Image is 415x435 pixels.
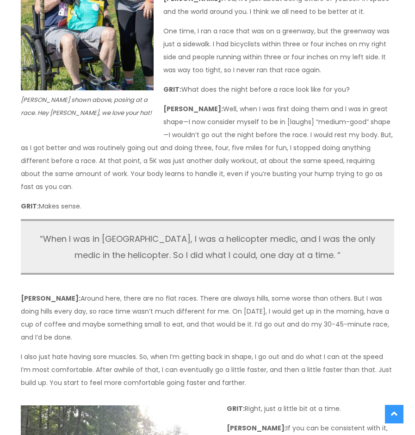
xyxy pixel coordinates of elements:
[21,95,152,117] em: [PERSON_NAME] shown above, posing at a race. Hey [PERSON_NAME], we love your hat!
[21,25,394,76] p: One time, I ran a race that was on a greenway, but the greenway was just a sidewalk. I had bicycl...
[21,102,394,193] p: Well, when I was first doing them and I was in great shape—I now consider myself to be in [laughs...
[31,231,384,263] p: “When I was in [GEOGRAPHIC_DATA], I was a helicopter medic, and I was the only medic in the helic...
[21,200,394,213] p: Makes sense.
[227,423,286,433] strong: [PERSON_NAME]:
[21,350,394,389] p: I also just hate having sore muscles. So, when I’m getting back in shape, I go out and do what I ...
[21,83,394,96] p: What does the night before a race look like for you?
[163,104,223,113] strong: [PERSON_NAME]:
[21,402,394,415] p: Right, just a little bit at a time.
[227,404,245,413] strong: GRIT:
[21,202,39,211] strong: GRIT:
[21,292,394,344] p: Around here, there are no flat races. There are always hills, some worse than others. But I was d...
[21,294,81,303] strong: [PERSON_NAME]:
[163,85,181,94] strong: GRIT:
